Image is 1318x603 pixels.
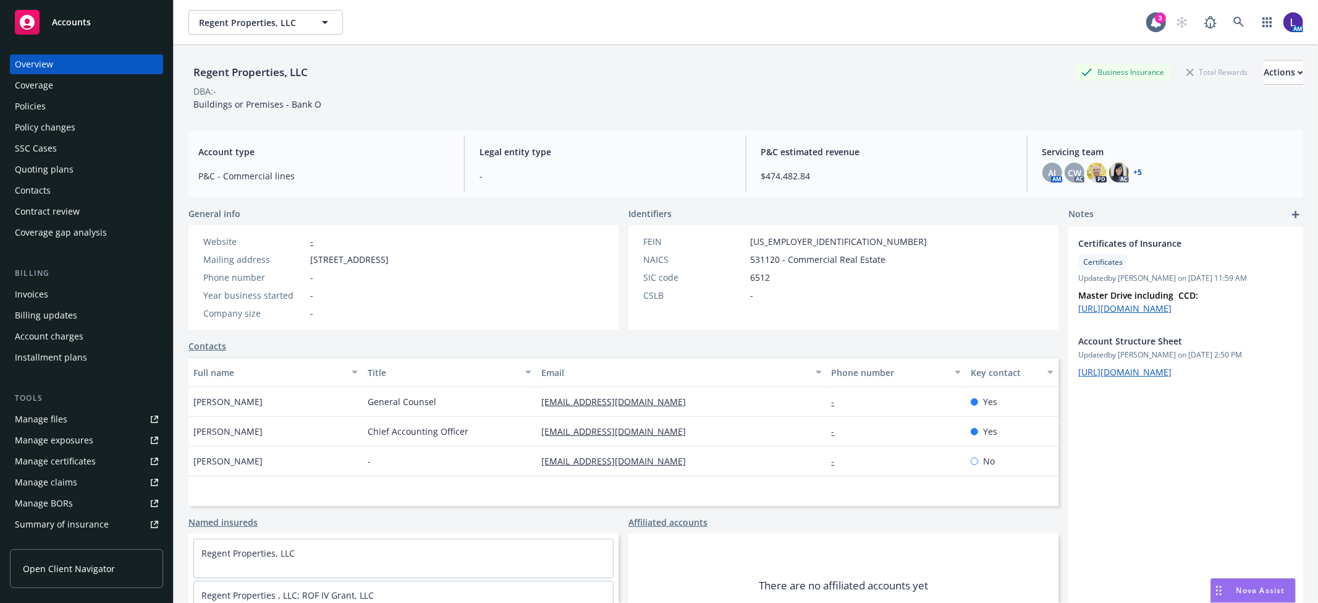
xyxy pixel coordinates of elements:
[1068,207,1094,222] span: Notes
[198,169,449,182] span: P&C - Commercial lines
[983,395,997,408] span: Yes
[188,357,363,387] button: Full name
[363,357,537,387] button: Title
[643,253,745,266] div: NAICS
[203,289,305,302] div: Year business started
[203,253,305,266] div: Mailing address
[1078,273,1293,284] span: Updated by [PERSON_NAME] on [DATE] 11:59 AM
[1078,302,1172,314] a: [URL][DOMAIN_NAME]
[1198,10,1223,35] a: Report a Bug
[832,366,947,379] div: Phone number
[193,366,344,379] div: Full name
[15,451,96,471] div: Manage certificates
[1134,169,1143,176] a: +5
[541,426,696,437] a: [EMAIL_ADDRESS][DOMAIN_NAME]
[368,425,468,438] span: Chief Accounting Officer
[643,271,745,284] div: SIC code
[983,455,995,468] span: No
[193,395,263,408] span: [PERSON_NAME]
[759,578,928,593] span: There are no affiliated accounts yet
[10,5,163,40] a: Accounts
[541,396,696,408] a: [EMAIL_ADDRESS][DOMAIN_NAME]
[52,17,91,27] span: Accounts
[10,392,163,404] div: Tools
[193,425,263,438] span: [PERSON_NAME]
[643,235,745,248] div: FEIN
[827,357,966,387] button: Phone number
[1078,349,1293,361] span: Updated by [PERSON_NAME] on [DATE] 2:50 PM
[10,96,163,116] a: Policies
[10,160,163,179] a: Quoting plans
[1068,166,1081,179] span: CW
[23,562,115,575] span: Open Client Navigator
[188,516,258,529] a: Named insureds
[1227,10,1251,35] a: Search
[203,235,305,248] div: Website
[1283,12,1303,32] img: photo
[479,145,730,158] span: Legal entity type
[188,10,343,35] button: Regent Properties, LLC
[750,289,753,302] span: -
[628,516,708,529] a: Affiliated accounts
[1155,12,1166,24] div: 3
[310,253,389,266] span: [STREET_ADDRESS]
[1264,60,1303,85] button: Actions
[310,236,313,247] a: -
[1087,163,1107,182] img: photo
[10,284,163,304] a: Invoices
[15,96,46,116] div: Policies
[1048,166,1056,179] span: AJ
[10,494,163,513] a: Manage BORs
[10,515,163,534] a: Summary of insurance
[10,430,163,450] a: Manage exposures
[15,306,77,325] div: Billing updates
[10,181,163,200] a: Contacts
[971,366,1040,379] div: Key contact
[541,455,696,467] a: [EMAIL_ADDRESS][DOMAIN_NAME]
[1211,579,1227,602] div: Drag to move
[15,284,48,304] div: Invoices
[1264,61,1303,84] div: Actions
[628,207,672,220] span: Identifiers
[368,395,436,408] span: General Counsel
[1210,578,1296,603] button: Nova Assist
[1078,366,1172,378] a: [URL][DOMAIN_NAME]
[310,271,313,284] span: -
[199,16,306,29] span: Regent Properties, LLC
[201,547,295,559] a: Regent Properties, LLC
[15,75,53,95] div: Coverage
[1170,10,1194,35] a: Start snowing
[1078,335,1261,348] span: Account Structure Sheet
[15,160,74,179] div: Quoting plans
[1288,207,1303,222] a: add
[832,396,845,408] a: -
[1083,257,1123,268] span: Certificates
[188,207,240,220] span: General info
[10,139,163,158] a: SSC Cases
[15,473,77,492] div: Manage claims
[1236,585,1285,596] span: Nova Assist
[1109,163,1129,182] img: photo
[966,357,1058,387] button: Key contact
[368,366,518,379] div: Title
[10,75,163,95] a: Coverage
[10,118,163,137] a: Policy changes
[1042,145,1293,158] span: Servicing team
[188,340,226,353] a: Contacts
[479,169,730,182] span: -
[10,409,163,429] a: Manage files
[10,223,163,242] a: Coverage gap analysis
[368,455,371,468] span: -
[193,85,216,98] div: DBA: -
[10,54,163,74] a: Overview
[750,235,927,248] span: [US_EMPLOYER_IDENTIFICATION_NUMBER]
[10,451,163,471] a: Manage certificates
[761,145,1012,158] span: P&C estimated revenue
[15,515,109,534] div: Summary of insurance
[750,271,770,284] span: 6512
[201,589,374,601] a: Regent Properties , LLC; ROF IV Grant, LLC
[203,271,305,284] div: Phone number
[1078,237,1261,250] span: Certificates of Insurance
[10,348,163,367] a: Installment plans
